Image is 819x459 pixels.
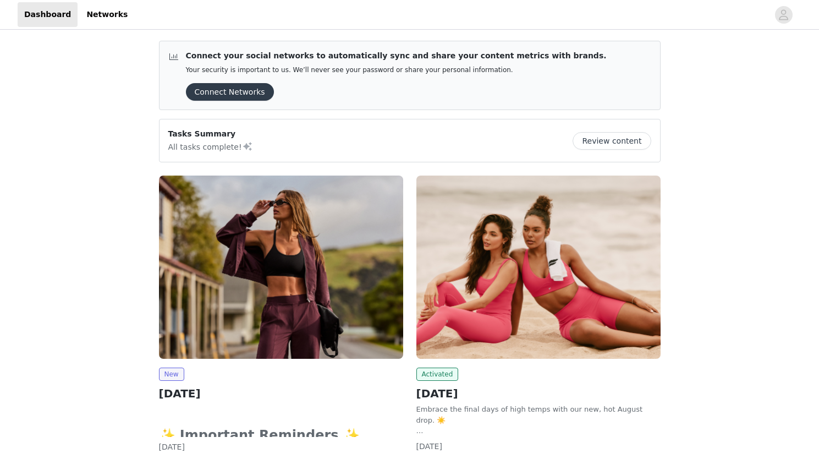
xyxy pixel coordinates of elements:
[18,2,78,27] a: Dashboard
[186,66,607,74] p: Your security is important to us. We’ll never see your password or share your personal information.
[416,368,459,381] span: Activated
[159,368,184,381] span: New
[159,385,403,402] h2: [DATE]
[159,176,403,359] img: Fabletics
[416,385,661,402] h2: [DATE]
[159,428,367,443] strong: ✨ Important Reminders ✨
[416,404,661,425] p: Embrace the final days of high temps with our new, hot August drop. ☀️
[416,442,442,451] span: [DATE]
[80,2,134,27] a: Networks
[186,83,274,101] button: Connect Networks
[573,132,651,150] button: Review content
[778,6,789,24] div: avatar
[168,140,253,153] p: All tasks complete!
[168,128,253,140] p: Tasks Summary
[416,176,661,359] img: Fabletics
[186,50,607,62] p: Connect your social networks to automatically sync and share your content metrics with brands.
[159,442,185,451] span: [DATE]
